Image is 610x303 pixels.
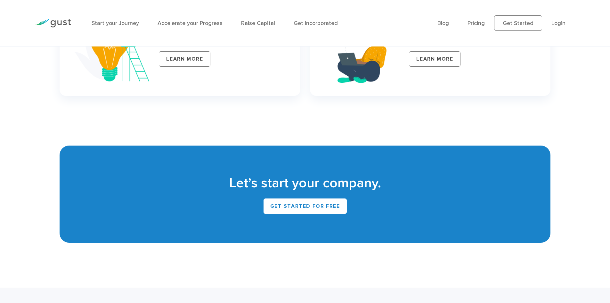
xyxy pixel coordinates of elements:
[409,51,460,67] a: LEARN MORE
[551,20,565,27] a: Login
[264,198,347,214] a: Get Started for Free
[35,19,71,28] img: Gust Logo
[494,15,542,31] a: Get Started
[158,20,223,27] a: Accelerate your Progress
[241,20,275,27] a: Raise Capital
[92,20,139,27] a: Start your Journey
[437,20,449,27] a: Blog
[159,51,210,67] a: LEARN MORE
[69,174,541,192] h2: Let’s start your company.
[468,20,485,27] a: Pricing
[294,20,338,27] a: Get Incorporated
